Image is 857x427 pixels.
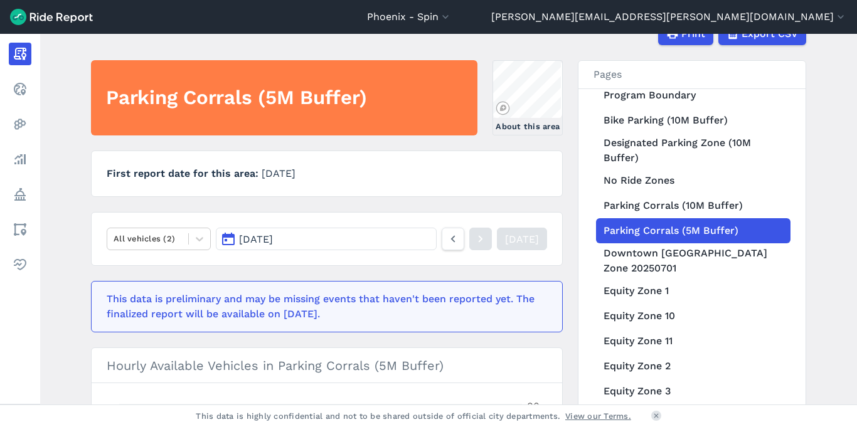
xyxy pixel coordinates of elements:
a: Bike Parking (10M Buffer) [596,108,790,133]
canvas: Map [493,61,561,118]
button: Export CSV [718,23,806,45]
a: About this area [492,60,563,135]
a: Equity Zone 10 [596,303,790,329]
a: Equity Zone 1 [596,278,790,303]
a: Program Boundary [596,83,790,108]
span: Print [681,26,705,41]
h2: Parking Corrals (5M Buffer) [106,84,366,112]
a: Areas [9,218,31,241]
a: View our Terms. [565,410,631,422]
a: Heatmaps [9,113,31,135]
button: [DATE] [216,228,437,250]
a: Mapbox logo [496,101,510,115]
a: Policy [9,183,31,206]
a: Analyze [9,148,31,171]
a: Health [9,253,31,276]
tspan: 80 [527,400,540,412]
span: [DATE] [239,233,273,245]
a: Equity Zone 2 [596,354,790,379]
a: Equity Zone 11 [596,329,790,354]
a: No Ride Zones [596,168,790,193]
a: [DATE] [497,228,547,250]
span: First report date for this area [107,167,262,179]
h3: Hourly Available Vehicles in Parking Corrals (5M Buffer) [92,348,562,383]
span: [DATE] [262,167,295,179]
h3: Pages [578,61,806,89]
a: Report [9,43,31,65]
div: About this area [496,120,560,132]
a: Designated Parking Zone (10M Buffer) [596,133,790,168]
button: [PERSON_NAME][EMAIL_ADDRESS][PERSON_NAME][DOMAIN_NAME] [491,9,847,24]
a: Realtime [9,78,31,100]
a: Parking Corrals (5M Buffer) [596,218,790,243]
button: Print [658,23,713,45]
a: Parking Corrals (10M Buffer) [596,193,790,218]
a: Equity Zone 3 [596,379,790,404]
img: Ride Report [10,9,93,25]
a: Downtown [GEOGRAPHIC_DATA] Zone 20250701 [596,243,790,278]
div: This data is preliminary and may be missing events that haven't been reported yet. The finalized ... [107,292,540,322]
span: Export CSV [742,26,798,41]
button: Phoenix - Spin [367,9,452,24]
